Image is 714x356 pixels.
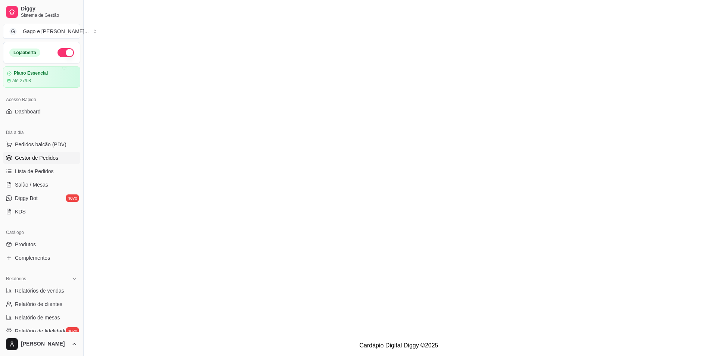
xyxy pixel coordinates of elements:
[3,179,80,191] a: Salão / Mesas
[9,28,17,35] span: G
[15,141,66,148] span: Pedidos balcão (PDV)
[3,138,80,150] button: Pedidos balcão (PDV)
[15,208,26,215] span: KDS
[12,78,31,84] article: até 27/08
[14,71,48,76] article: Plano Essencial
[3,94,80,106] div: Acesso Rápido
[3,106,80,118] a: Dashboard
[3,298,80,310] a: Relatório de clientes
[15,300,62,308] span: Relatório de clientes
[3,152,80,164] a: Gestor de Pedidos
[3,3,80,21] a: DiggySistema de Gestão
[15,181,48,188] span: Salão / Mesas
[3,252,80,264] a: Complementos
[84,335,714,356] footer: Cardápio Digital Diggy © 2025
[3,238,80,250] a: Produtos
[15,254,50,262] span: Complementos
[58,48,74,57] button: Alterar Status
[3,227,80,238] div: Catálogo
[3,312,80,324] a: Relatório de mesas
[15,314,60,321] span: Relatório de mesas
[15,194,38,202] span: Diggy Bot
[15,154,58,162] span: Gestor de Pedidos
[15,241,36,248] span: Produtos
[3,325,80,337] a: Relatório de fidelidadenovo
[21,12,77,18] span: Sistema de Gestão
[21,341,68,347] span: [PERSON_NAME]
[23,28,89,35] div: Gago e [PERSON_NAME] ...
[6,276,26,282] span: Relatórios
[21,6,77,12] span: Diggy
[15,327,67,335] span: Relatório de fidelidade
[15,168,54,175] span: Lista de Pedidos
[3,192,80,204] a: Diggy Botnovo
[3,165,80,177] a: Lista de Pedidos
[15,287,64,294] span: Relatórios de vendas
[3,127,80,138] div: Dia a dia
[9,49,40,57] div: Loja aberta
[3,335,80,353] button: [PERSON_NAME]
[15,108,41,115] span: Dashboard
[3,206,80,218] a: KDS
[3,285,80,297] a: Relatórios de vendas
[3,66,80,88] a: Plano Essencialaté 27/08
[3,24,80,39] button: Select a team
